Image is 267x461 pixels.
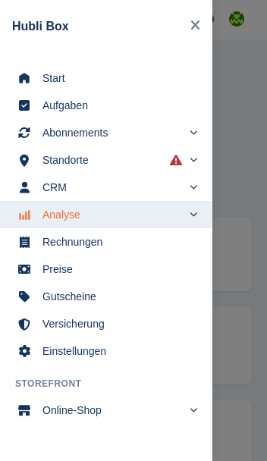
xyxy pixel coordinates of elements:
span: Analyse [42,204,182,225]
span: Einstellungen [42,340,190,362]
span: Versicherung [42,313,190,334]
span: Preise [42,259,190,280]
span: Storefront [15,377,212,390]
span: Start [42,67,190,89]
i: Es sind Fehler bei der Synchronisierung von Smart-Einträgen aufgetreten [170,154,182,166]
span: Aufgaben [42,95,190,116]
span: Gutscheine [42,286,190,307]
span: Abonnements [42,122,182,143]
span: Rechnungen [42,231,190,252]
div: Hubli Box [12,17,184,36]
span: Standorte [42,149,182,171]
span: CRM [42,177,182,198]
span: Online-Shop [42,400,182,421]
button: Close navigation [184,12,206,40]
